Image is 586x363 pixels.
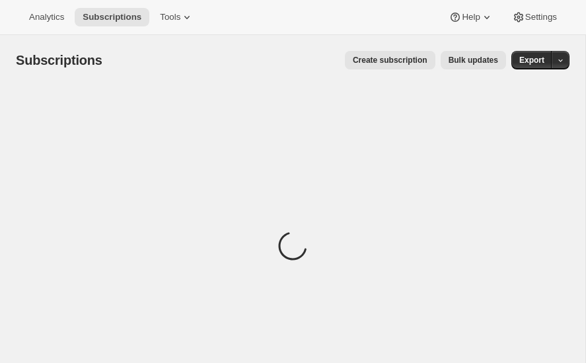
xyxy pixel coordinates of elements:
span: Analytics [29,12,64,22]
span: Tools [160,12,180,22]
span: Bulk updates [449,55,498,65]
span: Settings [525,12,557,22]
span: Subscriptions [83,12,141,22]
button: Bulk updates [441,51,506,69]
button: Settings [504,8,565,26]
span: Export [519,55,544,65]
button: Tools [152,8,201,26]
button: Analytics [21,8,72,26]
button: Subscriptions [75,8,149,26]
button: Help [441,8,501,26]
button: Create subscription [345,51,435,69]
span: Help [462,12,480,22]
span: Subscriptions [16,53,102,67]
span: Create subscription [353,55,427,65]
button: Export [511,51,552,69]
